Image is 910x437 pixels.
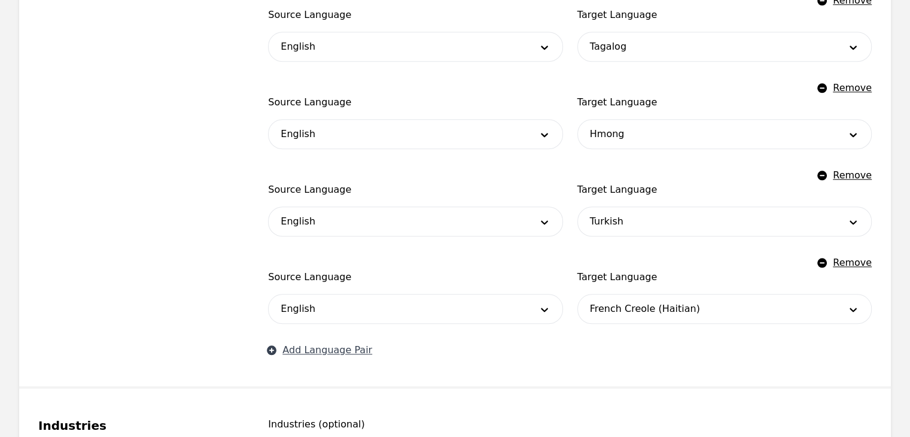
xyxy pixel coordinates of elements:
[577,270,872,284] span: Target Language
[577,8,872,22] span: Target Language
[818,81,872,95] button: Remove
[268,183,562,197] span: Source Language
[818,256,872,270] button: Remove
[818,168,872,183] button: Remove
[268,8,562,22] span: Source Language
[577,95,872,110] span: Target Language
[577,183,872,197] span: Target Language
[268,95,562,110] span: Source Language
[268,417,562,432] span: Industries (optional)
[268,270,562,284] span: Source Language
[38,417,239,434] legend: Industries
[268,343,372,357] button: Add Language Pair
